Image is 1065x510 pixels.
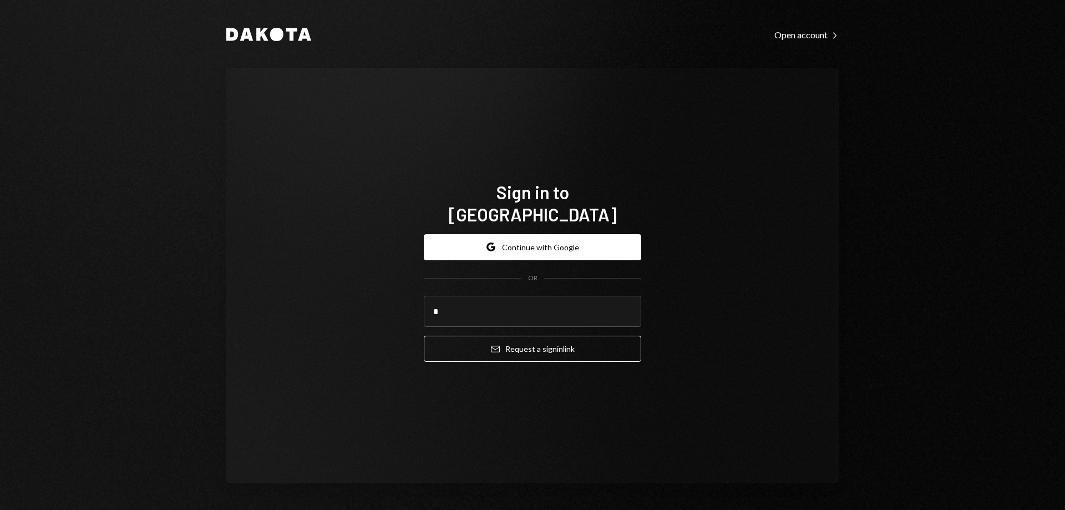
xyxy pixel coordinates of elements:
button: Continue with Google [424,234,641,260]
div: Open account [774,29,839,41]
button: Request a signinlink [424,336,641,362]
h1: Sign in to [GEOGRAPHIC_DATA] [424,181,641,225]
a: Open account [774,28,839,41]
div: OR [528,274,537,283]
